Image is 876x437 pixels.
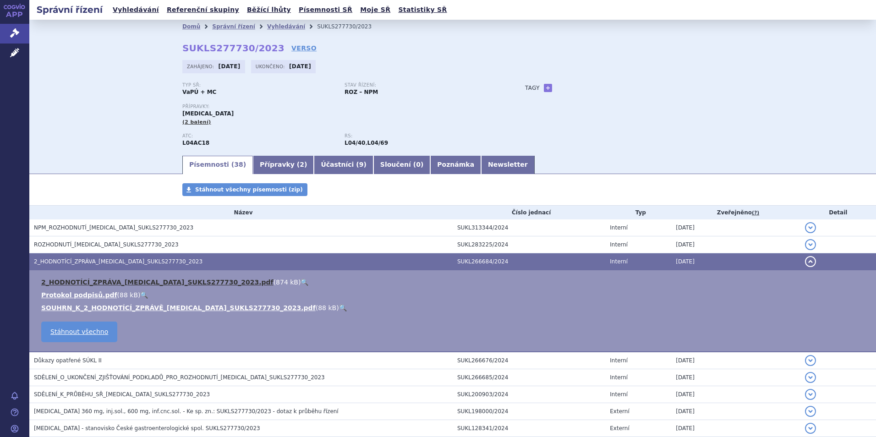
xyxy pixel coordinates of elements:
button: detail [805,239,816,250]
li: ( ) [41,303,867,312]
td: SUKL266685/2024 [453,369,605,386]
a: SOUHRN_K_2_HODNOTÍCÍ_ZPRÁVĚ_[MEDICAL_DATA]_SUKLS277730_2023.pdf [41,304,316,311]
strong: RISANKIZUMAB [182,140,209,146]
span: Interní [610,374,628,381]
a: 🔍 [140,291,148,299]
span: 88 kB [120,291,138,299]
span: Interní [610,357,628,364]
span: Stáhnout všechny písemnosti (zip) [195,186,303,193]
td: SUKL266676/2024 [453,352,605,369]
span: 0 [416,161,421,168]
td: SUKL198000/2024 [453,403,605,420]
p: Přípravky: [182,104,507,109]
td: [DATE] [671,219,800,236]
strong: [DATE] [289,63,311,70]
td: [DATE] [671,420,800,437]
a: + [544,84,552,92]
a: Referenční skupiny [164,4,242,16]
span: 2 [300,161,304,168]
p: ATC: [182,133,335,139]
td: [DATE] [671,352,800,369]
th: Typ [605,206,671,219]
span: Zahájeno: [187,63,216,70]
span: [MEDICAL_DATA] [182,110,234,117]
td: [DATE] [671,403,800,420]
button: detail [805,372,816,383]
button: detail [805,406,816,417]
span: 2_HODNOTÍCÍ_ZPRÁVA_SKYRIZI_SUKLS277730_2023 [34,258,203,265]
span: Ukončeno: [256,63,287,70]
li: SUKLS277730/2023 [317,20,383,33]
strong: [DATE] [219,63,241,70]
a: Stáhnout všechny písemnosti (zip) [182,183,307,196]
span: 9 [359,161,364,168]
td: [DATE] [671,253,800,270]
li: ( ) [41,278,867,287]
td: [DATE] [671,386,800,403]
a: Statistiky SŘ [395,4,449,16]
span: 38 [234,161,243,168]
a: Běžící lhůty [244,4,294,16]
span: Skyrizi 360 mg, inj.sol., 600 mg, inf.cnc.sol. - Ke sp. zn.: SUKLS277730/2023 - dotaz k průběhu ř... [34,408,339,415]
div: , [345,133,507,147]
span: (2 balení) [182,119,211,125]
span: Interní [610,241,628,248]
a: Vyhledávání [267,23,305,30]
button: detail [805,423,816,434]
td: SUKL313344/2024 [453,219,605,236]
span: Externí [610,408,629,415]
span: Interní [610,391,628,398]
a: 2_HODNOTÍCÍ_ZPRÁVA_[MEDICAL_DATA]_SUKLS277730_2023.pdf [41,279,274,286]
span: NPM_ROZHODNUTÍ_SKYRIZI_SUKLS277730_2023 [34,224,193,231]
abbr: (?) [752,210,759,216]
span: Interní [610,258,628,265]
a: 🔍 [339,304,347,311]
a: Správní řízení [212,23,255,30]
span: SKYRIZI - stanovisko České gastroenterologické spol. SUKLS277730/2023 [34,425,260,432]
button: detail [805,389,816,400]
button: detail [805,222,816,233]
td: [DATE] [671,236,800,253]
span: 874 kB [276,279,298,286]
td: SUKL266684/2024 [453,253,605,270]
button: detail [805,355,816,366]
strong: secukinumab, ixekizumab, brodalumab, guselkumab a risankizumab [345,140,365,146]
td: SUKL283225/2024 [453,236,605,253]
span: Interní [610,224,628,231]
strong: risankizumab o síle 360 mg a 600 mg [367,140,388,146]
h2: Správní řízení [29,3,110,16]
th: Název [29,206,453,219]
span: Externí [610,425,629,432]
a: Písemnosti (38) [182,156,253,174]
th: Detail [800,206,876,219]
a: Protokol podpisů.pdf [41,291,117,299]
th: Zveřejněno [671,206,800,219]
a: Vyhledávání [110,4,162,16]
strong: SUKLS277730/2023 [182,43,285,54]
a: 🔍 [301,279,308,286]
p: Stav řízení: [345,82,498,88]
a: Sloučení (0) [373,156,430,174]
td: SUKL200903/2024 [453,386,605,403]
td: [DATE] [671,369,800,386]
span: SDĚLENÍ_K_PRŮBĚHU_SŘ_SKYRIZI_SUKLS277730_2023 [34,391,210,398]
a: Moje SŘ [357,4,393,16]
h3: Tagy [525,82,540,93]
strong: VaPÚ + MC [182,89,216,95]
span: SDĚLENÍ_O_UKONČENÍ_ZJIŠŤOVÁNÍ_PODKLADŮ_PRO_ROZHODNUTÍ_SKYRIZI_SUKLS277730_2023 [34,374,325,381]
span: Důkazy opatřené SÚKL II [34,357,102,364]
p: RS: [345,133,498,139]
li: ( ) [41,290,867,300]
strong: ROZ – NPM [345,89,378,95]
a: Domů [182,23,200,30]
span: 88 kB [318,304,336,311]
th: Číslo jednací [453,206,605,219]
a: Stáhnout všechno [41,322,117,342]
a: Poznámka [430,156,481,174]
p: Typ SŘ: [182,82,335,88]
a: VERSO [291,44,317,53]
a: Písemnosti SŘ [296,4,355,16]
a: Účastníci (9) [314,156,373,174]
a: Newsletter [481,156,535,174]
a: Přípravky (2) [253,156,314,174]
